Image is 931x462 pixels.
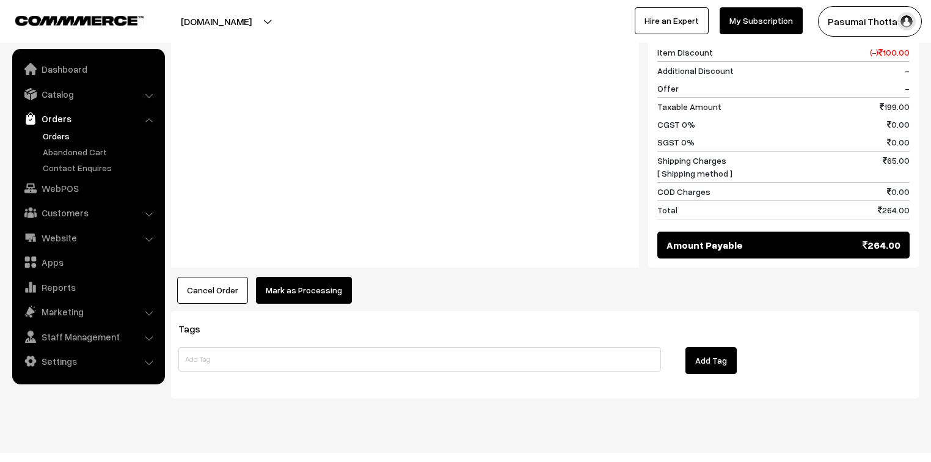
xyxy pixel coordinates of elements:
a: WebPOS [15,177,161,199]
span: Total [657,204,677,216]
span: 264.00 [878,204,910,216]
img: COMMMERCE [15,16,144,25]
span: - [905,64,910,77]
a: Orders [40,130,161,142]
span: 65.00 [883,154,910,180]
span: CGST 0% [657,118,695,131]
button: Pasumai Thotta… [818,6,922,37]
span: (-) 100.00 [870,46,910,59]
a: Staff Management [15,326,161,348]
span: Shipping Charges [ Shipping method ] [657,154,732,180]
button: Add Tag [685,347,737,374]
input: Add Tag [178,347,661,372]
a: Marketing [15,301,161,323]
a: Reports [15,276,161,298]
span: Taxable Amount [657,100,721,113]
a: Abandoned Cart [40,145,161,158]
a: Dashboard [15,58,161,80]
span: 199.00 [880,100,910,113]
span: 0.00 [887,136,910,148]
span: Amount Payable [666,238,743,252]
a: Customers [15,202,161,224]
span: SGST 0% [657,136,695,148]
a: Orders [15,108,161,130]
a: COMMMERCE [15,12,122,27]
button: Mark as Processing [256,277,352,304]
span: Item Discount [657,46,713,59]
a: Catalog [15,83,161,105]
a: Settings [15,350,161,372]
span: 0.00 [887,118,910,131]
a: My Subscription [720,7,803,34]
button: [DOMAIN_NAME] [138,6,294,37]
span: Tags [178,323,215,335]
span: - [905,82,910,95]
a: Apps [15,251,161,273]
button: Cancel Order [177,277,248,304]
a: Website [15,227,161,249]
span: Additional Discount [657,64,734,77]
span: Offer [657,82,679,95]
img: user [897,12,916,31]
span: 0.00 [887,185,910,198]
span: COD Charges [657,185,710,198]
span: 264.00 [863,238,900,252]
a: Hire an Expert [635,7,709,34]
a: Contact Enquires [40,161,161,174]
